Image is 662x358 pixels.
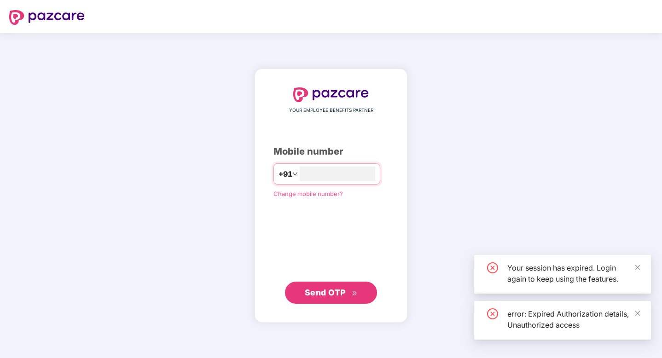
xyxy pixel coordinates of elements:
[634,310,641,317] span: close
[292,171,298,177] span: down
[289,107,373,114] span: YOUR EMPLOYEE BENEFITS PARTNER
[279,168,292,180] span: +91
[634,264,641,271] span: close
[487,308,498,319] span: close-circle
[487,262,498,273] span: close-circle
[352,290,358,296] span: double-right
[293,87,369,102] img: logo
[285,282,377,304] button: Send OTPdouble-right
[507,262,640,284] div: Your session has expired. Login again to keep using the features.
[507,308,640,330] div: error: Expired Authorization details, Unauthorized access
[273,144,389,159] div: Mobile number
[9,10,85,25] img: logo
[273,190,343,197] a: Change mobile number?
[305,288,346,297] span: Send OTP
